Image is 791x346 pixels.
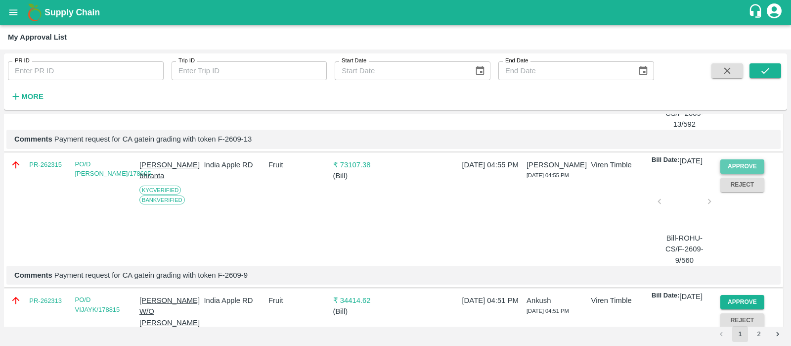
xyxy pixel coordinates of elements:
p: Fruit [268,295,329,306]
p: Viren Timble [591,159,652,170]
p: [PERSON_NAME] [527,159,587,170]
p: ₹ 34414.62 [333,295,394,306]
span: [DATE] 04:51 PM [527,308,569,314]
p: ₹ 73107.38 [333,159,394,170]
p: Bill-ROHU-CS/F-2609-9/560 [663,233,705,266]
button: open drawer [2,1,25,24]
p: Bill Date: [652,155,679,166]
b: Comments [14,135,52,143]
p: Bill Date: [652,291,679,302]
label: Start Date [342,57,366,65]
button: Go to next page [770,326,786,342]
b: Comments [14,271,52,279]
nav: pagination navigation [712,326,787,342]
p: Viren Timble [591,295,652,306]
p: [DATE] 04:51 PM [462,295,523,306]
div: account of current user [765,2,783,23]
a: PR-262313 [29,296,62,306]
a: PR-262315 [29,160,62,170]
p: [PERSON_NAME] W/O [PERSON_NAME] [139,295,200,328]
b: Supply Chain [44,7,100,17]
strong: More [21,93,44,100]
p: India Apple RD [204,295,264,306]
label: Trip ID [178,57,195,65]
p: [DATE] 04:55 PM [462,159,523,170]
div: My Approval List [8,31,67,44]
button: Approve [720,295,765,309]
a: PO/D VIJAYK/178815 [75,296,120,313]
input: End Date [498,61,630,80]
span: Bank Verified [139,196,185,204]
label: PR ID [15,57,30,65]
button: page 1 [732,326,748,342]
input: Enter Trip ID [172,61,327,80]
button: Reject [720,178,765,192]
p: Ankush [527,295,587,306]
a: Supply Chain [44,5,748,19]
button: Go to page 2 [751,326,767,342]
p: Fruit [268,159,329,170]
button: Choose date [634,61,653,80]
p: [PERSON_NAME] bhranta [139,159,200,182]
img: logo [25,2,44,22]
span: [DATE] 04:55 PM [527,172,569,178]
p: India Apple RD [204,159,264,170]
a: PO/D [PERSON_NAME]/178605 [75,160,151,178]
p: Payment request for CA gatein grading with token F-2609-13 [14,134,773,145]
p: [DATE] [679,291,703,302]
button: Reject [720,313,765,328]
p: Payment request for CA gatein grading with token F-2609-9 [14,270,773,281]
span: KYC Verified [139,186,181,195]
button: Choose date [471,61,489,80]
button: Approve [720,159,765,174]
input: Enter PR ID [8,61,164,80]
p: ( Bill ) [333,170,394,181]
div: customer-support [748,3,765,21]
p: [DATE] [679,155,703,166]
label: End Date [505,57,528,65]
input: Start Date [335,61,466,80]
button: More [8,88,46,105]
p: ( Bill ) [333,306,394,317]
